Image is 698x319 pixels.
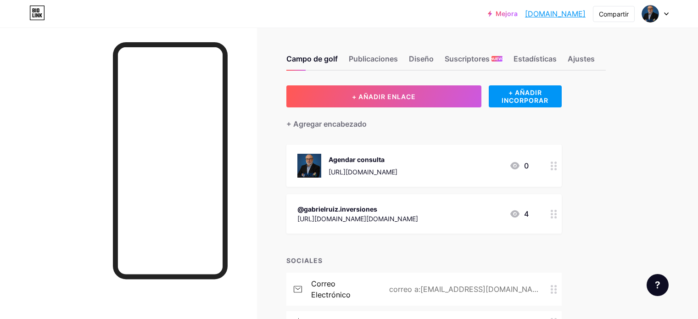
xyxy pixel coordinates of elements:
font: @gabrielruiz.inversiones [297,205,377,213]
button: + AÑADIR ENLACE [286,85,481,107]
font: Agendar consulta [329,156,385,163]
font: Publicaciones [349,54,398,63]
font: 4 [524,209,529,218]
img: Agendar consulta [297,154,321,178]
font: Ajustes [568,54,595,63]
font: [DOMAIN_NAME] [525,9,586,18]
font: Mejora [496,10,518,17]
font: correo electrónico [311,279,351,299]
font: 0 [524,161,529,170]
font: correo a:[EMAIL_ADDRESS][DOMAIN_NAME] [389,285,539,305]
font: [URL][DOMAIN_NAME][DOMAIN_NAME] [297,215,418,223]
a: [DOMAIN_NAME] [525,8,586,19]
font: NUEVO [491,56,504,61]
img: Gabriel Ruiz [642,5,659,22]
font: SOCIALES [286,257,323,264]
font: + AÑADIR INCORPORAR [502,89,548,104]
font: Estadísticas [514,54,557,63]
font: Diseño [409,54,434,63]
font: [URL][DOMAIN_NAME] [329,168,397,176]
font: + Agregar encabezado [286,119,367,129]
font: + AÑADIR ENLACE [352,93,416,101]
font: Compartir [599,10,629,18]
font: Suscriptores [445,54,490,63]
font: Campo de golf [286,54,338,63]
